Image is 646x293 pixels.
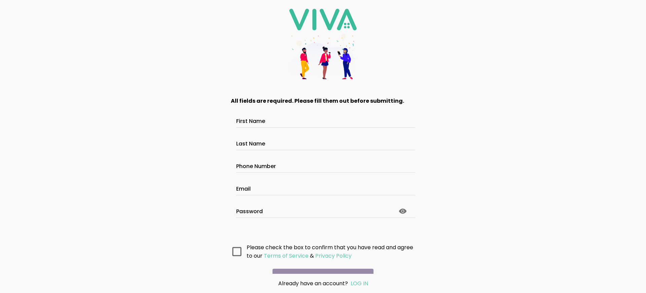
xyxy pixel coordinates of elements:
a: LOG IN [351,280,368,287]
ion-text: Privacy Policy [315,252,352,260]
div: Already have an account? [244,279,402,288]
strong: All fields are required. Please fill them out before submitting. [231,97,404,105]
ion-text: Terms of Service [264,252,309,260]
ion-col: Please check the box to confirm that you have read and agree to our & [245,241,417,262]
